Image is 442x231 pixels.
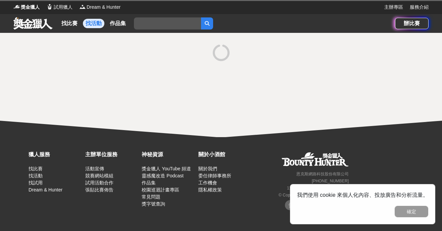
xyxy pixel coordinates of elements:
[296,172,349,176] small: 恩克斯網路科技股份有限公司
[79,3,86,10] img: Logo
[29,151,82,159] div: 獵人服務
[384,4,403,11] a: 主辦專區
[395,206,428,217] button: 確定
[142,194,160,199] a: 常見問題
[85,187,113,192] a: 張貼比賽佈告
[198,151,252,159] div: 關於小酒館
[279,193,349,197] small: © Copyright 2025 . All Rights Reserved.
[285,200,295,210] img: Facebook
[85,180,113,185] a: 試用活動合作
[287,186,349,190] small: 11494 [STREET_ADDRESS] 3 樓
[59,19,80,28] a: 找比賽
[395,18,429,29] a: 辦比賽
[297,192,428,198] span: 我們使用 cookie 來個人化內容、投放廣告和分析流量。
[312,179,349,183] small: [PHONE_NUMBER]
[29,180,43,185] a: 找試用
[21,4,40,11] span: 獎金獵人
[410,4,429,11] a: 服務介紹
[54,4,72,11] span: 試用獵人
[142,187,179,192] a: 校園巡迴計畫專區
[198,187,222,192] a: 隱私權政策
[46,4,72,11] a: Logo試用獵人
[107,19,129,28] a: 作品集
[29,187,62,192] a: Dream & Hunter
[46,3,53,10] img: Logo
[85,151,139,159] div: 主辦單位服務
[85,173,113,178] a: 競賽網站模組
[142,151,195,159] div: 神秘資源
[13,3,20,10] img: Logo
[79,4,120,11] a: LogoDream & Hunter
[142,173,183,178] a: 靈感魔改造 Podcast
[87,4,120,11] span: Dream & Hunter
[29,173,43,178] a: 找活動
[198,166,217,171] a: 關於我們
[83,19,104,28] a: 找活動
[29,166,43,171] a: 找比賽
[13,4,40,11] a: Logo獎金獵人
[142,166,191,171] a: 獎金獵人 YouTube 頻道
[198,173,231,178] a: 委任律師事務所
[142,180,156,185] a: 作品集
[85,166,104,171] a: 活動宣傳
[142,201,165,207] a: 獎字號查詢
[198,180,217,185] a: 工作機會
